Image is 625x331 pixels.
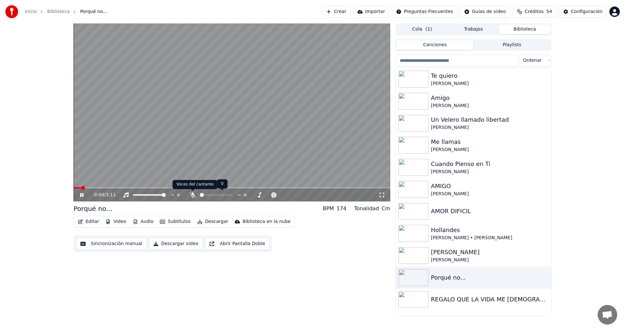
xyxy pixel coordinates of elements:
div: [PERSON_NAME] [431,146,549,153]
span: 54 [546,8,552,15]
a: Biblioteca [47,8,70,15]
button: Playlists [473,40,550,50]
button: Importar [353,6,389,18]
img: youka [5,5,18,18]
div: Cuando Pienso en Ti [431,159,549,169]
button: Configuración [559,6,607,18]
button: Crear [322,6,351,18]
div: Cm [382,205,390,213]
div: [PERSON_NAME] [431,80,549,87]
button: Cola [396,25,448,34]
button: Preguntas Frecuentes [392,6,457,18]
button: Editar [75,217,102,226]
span: 3:11 [106,192,116,198]
span: Ordenar [523,57,542,64]
button: Trabajos [448,25,499,34]
button: Créditos54 [513,6,556,18]
button: Descargar [195,217,231,226]
div: Biblioteca en la nube [243,218,291,225]
button: Canciones [396,40,474,50]
button: Audio [130,217,156,226]
div: [PERSON_NAME] [431,124,549,131]
button: Subtítulos [157,217,193,226]
span: Porqué no... [80,8,107,15]
div: Amigo [431,93,549,103]
div: BPM [323,205,334,213]
div: Hollandes [431,226,549,235]
div: AMIGO [431,182,549,191]
div: [PERSON_NAME] • [PERSON_NAME] [431,235,549,241]
div: Configuración [571,8,603,15]
span: ( 1 ) [425,26,432,33]
div: Me llamas [431,137,549,146]
div: AMOR DIFICIL [431,207,549,216]
div: Te quiero [431,71,549,80]
div: / [94,192,110,198]
button: Descargar video [149,238,202,250]
button: Biblioteca [499,25,550,34]
div: Voces del cantante [173,180,217,189]
span: Créditos [525,8,544,15]
nav: breadcrumb [25,8,107,15]
div: 0 [217,179,228,188]
button: Video [103,217,129,226]
div: [PERSON_NAME] [431,169,549,175]
div: REGALO QUE LA VIDA ME [DEMOGRAPHIC_DATA] [431,295,549,304]
div: [PERSON_NAME] [431,257,549,263]
div: Tonalidad [354,205,379,213]
div: Chat abierto [598,305,617,324]
span: 0:04 [94,192,104,198]
a: Inicio [25,8,37,15]
div: Un Velero llamado libertad [431,115,549,124]
div: 174 [337,205,347,213]
div: [PERSON_NAME] [431,248,549,257]
div: Porqué no... [431,273,549,282]
button: Guías de video [460,6,510,18]
div: [PERSON_NAME] [431,103,549,109]
div: Porqué no... [74,204,112,213]
button: Abrir Pantalla Doble [205,238,269,250]
div: [PERSON_NAME] [431,191,549,197]
button: Sincronización manual [76,238,146,250]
